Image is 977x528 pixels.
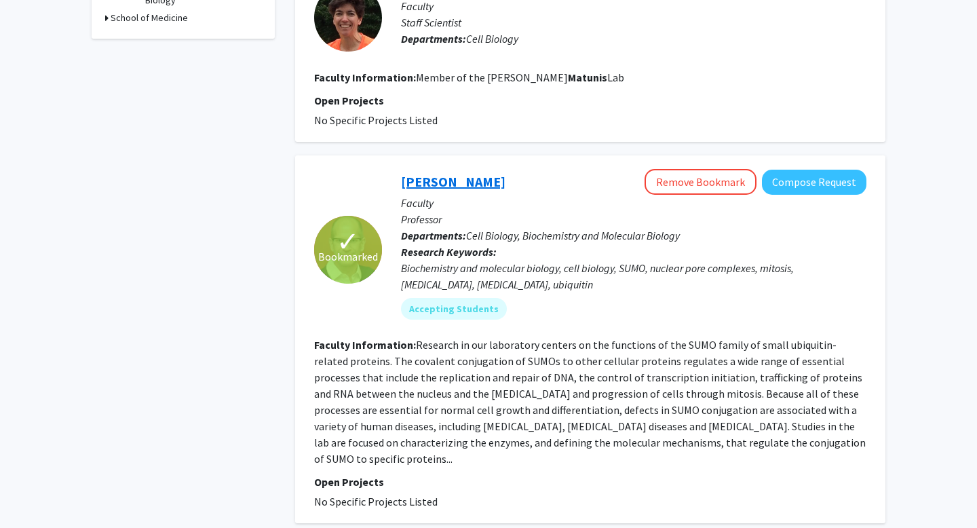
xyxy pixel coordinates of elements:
p: Faculty [401,195,866,211]
div: Biochemistry and molecular biology, cell biology, SUMO, nuclear pore complexes, mitosis, [MEDICAL... [401,260,866,293]
b: Departments: [401,32,466,45]
a: [PERSON_NAME] [401,173,505,190]
span: Cell Biology, Biochemistry and Molecular Biology [466,229,680,242]
span: ✓ [337,235,360,248]
span: Bookmarked [318,248,378,265]
span: Cell Biology [466,32,518,45]
p: Open Projects [314,474,866,490]
button: Compose Request to Michael Matunis [762,170,866,195]
p: Professor [401,211,866,227]
b: Faculty Information: [314,338,416,352]
b: Departments: [401,229,466,242]
p: Open Projects [314,92,866,109]
mat-chip: Accepting Students [401,298,507,320]
span: No Specific Projects Listed [314,113,438,127]
p: Staff Scientist [401,14,866,31]
fg-read-more: Member of the [PERSON_NAME] Lab [416,71,624,84]
span: No Specific Projects Listed [314,495,438,508]
b: Matunis [568,71,607,84]
iframe: Chat [10,467,58,518]
fg-read-more: Research in our laboratory centers on the functions of the SUMO family of small ubiquitin-related... [314,338,866,466]
b: Faculty Information: [314,71,416,84]
button: Remove Bookmark [645,169,756,195]
h3: School of Medicine [111,11,188,25]
b: Research Keywords: [401,245,497,259]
